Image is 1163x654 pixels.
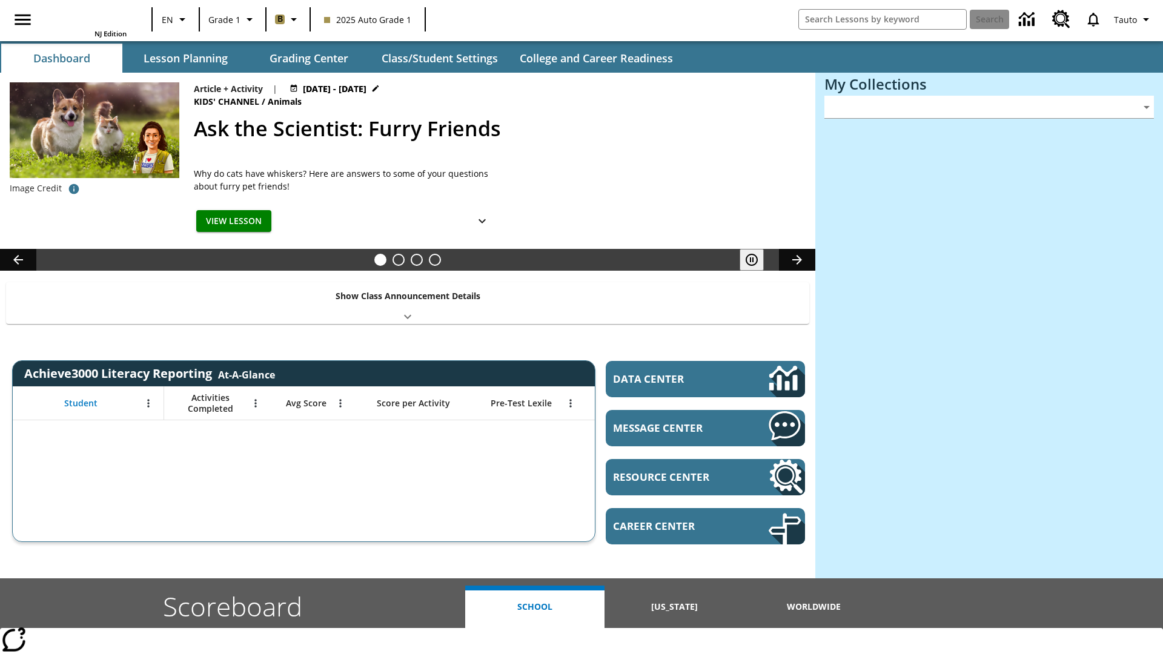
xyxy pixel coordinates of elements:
p: Image Credit [10,182,62,194]
a: Data Center [1012,3,1045,36]
a: Resource Center, Will open in new tab [1045,3,1078,36]
button: Show Details [470,210,494,233]
a: Data Center [606,361,805,397]
div: At-A-Glance [218,366,275,381]
button: View Lesson [196,210,271,233]
button: School [465,586,605,628]
span: Grade 1 [208,13,240,26]
span: Student [64,398,98,409]
span: Animals [268,95,304,108]
span: Data Center [613,372,727,386]
span: Kids' Channel [194,95,262,108]
button: Profile/Settings [1109,8,1158,30]
button: Jul 11 - Oct 31 Choose Dates [287,82,382,95]
a: Message Center [606,410,805,446]
a: Resource Center, Will open in new tab [606,459,805,495]
h3: My Collections [824,76,1154,93]
span: Score per Activity [377,398,450,409]
button: Open side menu [5,2,41,38]
button: Dashboard [1,44,122,73]
span: Message Center [613,421,732,435]
button: Boost Class color is light brown. Change class color [270,8,306,30]
button: Open Menu [247,394,265,412]
span: / [262,96,265,107]
button: Open Menu [562,394,580,412]
button: Pause [740,249,764,271]
button: Slide 3 Pre-release lesson [411,254,423,266]
a: Notifications [1078,4,1109,35]
button: Open Menu [139,394,157,412]
button: [US_STATE] [605,586,744,628]
span: Activities Completed [170,392,250,414]
input: search field [799,10,966,29]
button: Lesson carousel, Next [779,249,815,271]
button: Slide 2 Cars of the Future? [393,254,405,266]
a: Home [48,5,127,29]
button: Slide 1 Ask the Scientist: Furry Friends [374,254,386,266]
p: Article + Activity [194,82,263,95]
span: Avg Score [286,398,326,409]
img: Avatar of the scientist with a cat and dog standing in a grassy field in the background [10,82,179,178]
button: College and Career Readiness [510,44,683,73]
button: Open Menu [331,394,350,412]
div: Home [48,4,127,38]
div: Pause [740,249,776,271]
span: | [273,82,277,95]
span: [DATE] - [DATE] [303,82,366,95]
button: Class/Student Settings [372,44,508,73]
span: Career Center [613,519,732,533]
button: Slide 4 Remembering Justice O'Connor [429,254,441,266]
span: Achieve3000 Literacy Reporting [24,365,275,381]
button: Lesson Planning [125,44,246,73]
span: EN [162,13,173,26]
span: Tauto [1114,13,1137,26]
button: Grade: Grade 1, Select a grade [204,8,262,30]
button: Language: EN, Select a language [156,8,195,30]
span: Resource Center [613,470,732,484]
p: Show Class Announcement Details [336,289,480,302]
button: Grading Center [248,44,369,73]
button: Worldwide [744,586,884,628]
div: Why do cats have whiskers? Here are answers to some of your questions about furry pet friends! [194,167,497,193]
h2: Ask the Scientist: Furry Friends [194,113,801,144]
button: Credit: background: Nataba/iStock/Getty Images Plus inset: Janos Jantner [62,178,86,200]
span: 2025 Auto Grade 1 [324,13,411,26]
span: B [277,12,283,27]
span: Pre-Test Lexile [491,398,552,409]
a: Career Center [606,508,805,544]
div: Show Class Announcement Details [6,282,809,324]
span: NJ Edition [94,29,127,38]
